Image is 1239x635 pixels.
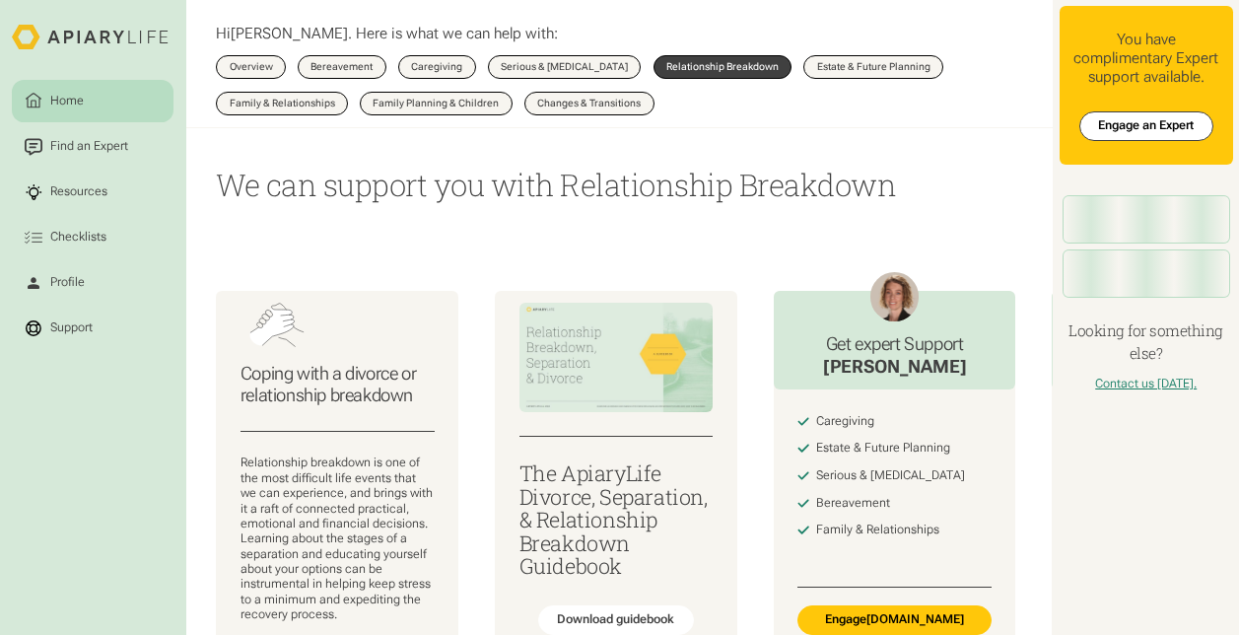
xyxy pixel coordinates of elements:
[816,523,939,537] div: Family & Relationships
[1095,377,1197,390] a: Contact us [DATE].
[816,468,965,483] div: Serious & [MEDICAL_DATA]
[411,62,462,72] div: Caregiving
[230,99,335,108] div: Family & Relationships
[398,55,476,79] a: Caregiving
[1071,31,1221,88] div: You have complimentary Expert support available.
[823,355,967,378] div: [PERSON_NAME]
[524,92,654,115] a: Changes & Transitions
[803,55,943,79] a: Estate & Future Planning
[666,62,779,72] div: Relationship Breakdown
[817,62,930,72] div: Estate & Future Planning
[216,92,348,115] a: Family & Relationships
[47,319,96,337] div: Support
[12,171,173,213] a: Resources
[537,99,641,108] div: Changes & Transitions
[47,92,87,109] div: Home
[816,441,950,456] div: Estate & Future Planning
[231,25,348,42] span: [PERSON_NAME]
[241,456,435,622] p: Relationship breakdown is one of the most difficult life events that we can experience, and bring...
[557,612,674,627] div: Download guidebook
[310,62,373,72] div: Bereavement
[488,55,642,79] a: Serious & [MEDICAL_DATA]
[654,55,792,79] a: Relationship Breakdown
[12,125,173,168] a: Find an Expert
[12,261,173,304] a: Profile
[216,165,1022,205] h1: We can support you with Relationship Breakdown
[501,62,628,72] div: Serious & [MEDICAL_DATA]
[216,55,286,79] a: Overview
[47,229,109,247] div: Checklists
[360,92,513,115] a: Family Planning & Children
[1060,319,1233,365] h4: Looking for something else?
[47,138,131,156] div: Find an Expert
[12,216,173,258] a: Checklists
[216,25,558,43] p: Hi . Here is what we can help with:
[241,363,435,406] h3: Coping with a divorce or relationship breakdown
[519,461,714,578] h3: The ApiaryLife Divorce, Separation, & Relationship Breakdown Guidebook
[373,99,499,108] div: Family Planning & Children
[47,183,110,201] div: Resources
[816,414,874,429] div: Caregiving
[866,612,964,627] span: [DOMAIN_NAME]
[47,274,88,292] div: Profile
[12,80,173,122] a: Home
[298,55,386,79] a: Bereavement
[1079,111,1213,141] a: Engage an Expert
[538,605,694,635] a: Download guidebook
[12,307,173,349] a: Support
[816,496,890,511] div: Bereavement
[823,333,967,355] h3: Get expert Support
[797,605,992,635] a: Engage[DOMAIN_NAME]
